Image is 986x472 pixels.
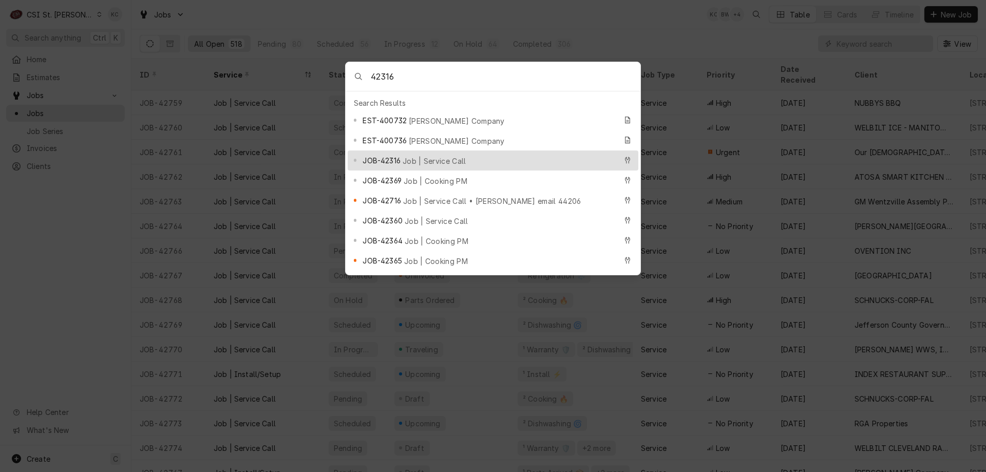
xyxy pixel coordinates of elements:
[363,135,407,146] span: EST-400736
[363,175,401,186] span: JOB-42369
[363,155,400,166] span: JOB-42316
[363,255,402,266] span: JOB-42365
[409,116,505,126] span: [PERSON_NAME] Company
[404,256,468,267] span: Job | Cooking PM
[371,62,640,91] input: Search anything
[403,196,581,206] span: Job | Service Call • [PERSON_NAME] email 44206
[345,62,641,275] div: Global Command Menu
[405,216,468,226] span: Job | Service Call
[348,96,638,110] div: Search Results
[363,235,402,246] span: JOB-42364
[404,176,467,186] span: Job | Cooking PM
[363,215,402,226] span: JOB-42360
[363,115,407,126] span: EST-400732
[409,136,505,146] span: [PERSON_NAME] Company
[403,156,466,166] span: Job | Service Call
[363,195,401,206] span: JOB-42716
[405,236,468,247] span: Job | Cooking PM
